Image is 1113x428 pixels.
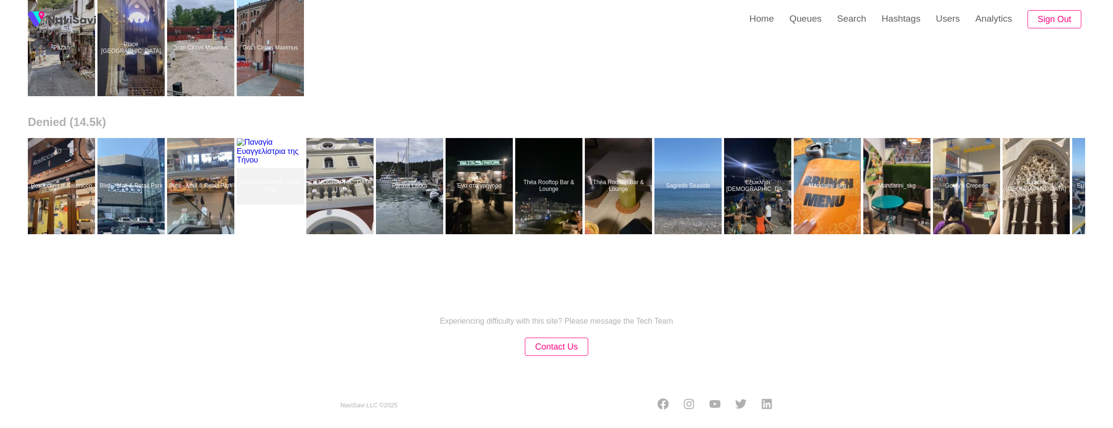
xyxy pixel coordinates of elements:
[237,138,306,234] a: [DEMOGRAPHIC_DATA] της [GEOGRAPHIC_DATA]Παναγία Ευαγγελίστρια της Τήνου
[340,402,398,409] small: NaviSavi LLC © 2025
[515,138,585,234] a: Théa Rooftop Bar & LoungeThéa Rooftop Bar & Lounge
[863,138,933,234] a: Mandarini_skgMandarini_skg
[585,138,654,234] a: Théa Rooftop Bar & LoungeThéa Rooftop Bar & Lounge
[97,138,167,234] a: Bliss - Mall & Retail ParkBliss - Mall & Retail Park
[683,398,695,413] a: Instagram
[1003,138,1072,234] a: Batalha [GEOGRAPHIC_DATA]Batalha Monastery
[709,398,721,413] a: Youtube
[24,7,48,31] img: fireSpot
[28,138,97,234] a: Rosticceria di SaloniccoRosticceria di Salonicco
[654,138,724,234] a: Sagredo SeasideSagredo Seaside
[440,317,673,326] p: Experiencing difficulty with this site? Please message the Tech Team
[933,138,1003,234] a: Goofy's CreperieGoofy's Creperie
[306,138,376,234] a: [DEMOGRAPHIC_DATA] of [DEMOGRAPHIC_DATA][PERSON_NAME] at [GEOGRAPHIC_DATA]Holy Church of the Virg...
[525,343,588,351] a: Contact Us
[1028,10,1081,29] button: Sign Out
[446,138,515,234] a: Ένα στα γρήγοραΈνα στα γρήγορα
[525,338,588,356] button: Contact Us
[657,398,669,413] a: Facebook
[28,115,1085,129] h2: Denied (14.5k)
[376,138,446,234] a: Paralia LakkaParalia Lakka
[167,138,237,234] a: Bliss - Mall & Retail ParkBliss - Mall & Retail Park
[724,138,794,234] a: Εξωκλήσι [DEMOGRAPHIC_DATA] ΚωΕξωκλήσι Προφήτη Ηλία Κω
[735,398,747,413] a: Twitter
[794,138,863,234] a: Mandarini_skgMandarini_skg
[761,398,773,413] a: LinkedIn
[48,14,96,24] img: fireSpot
